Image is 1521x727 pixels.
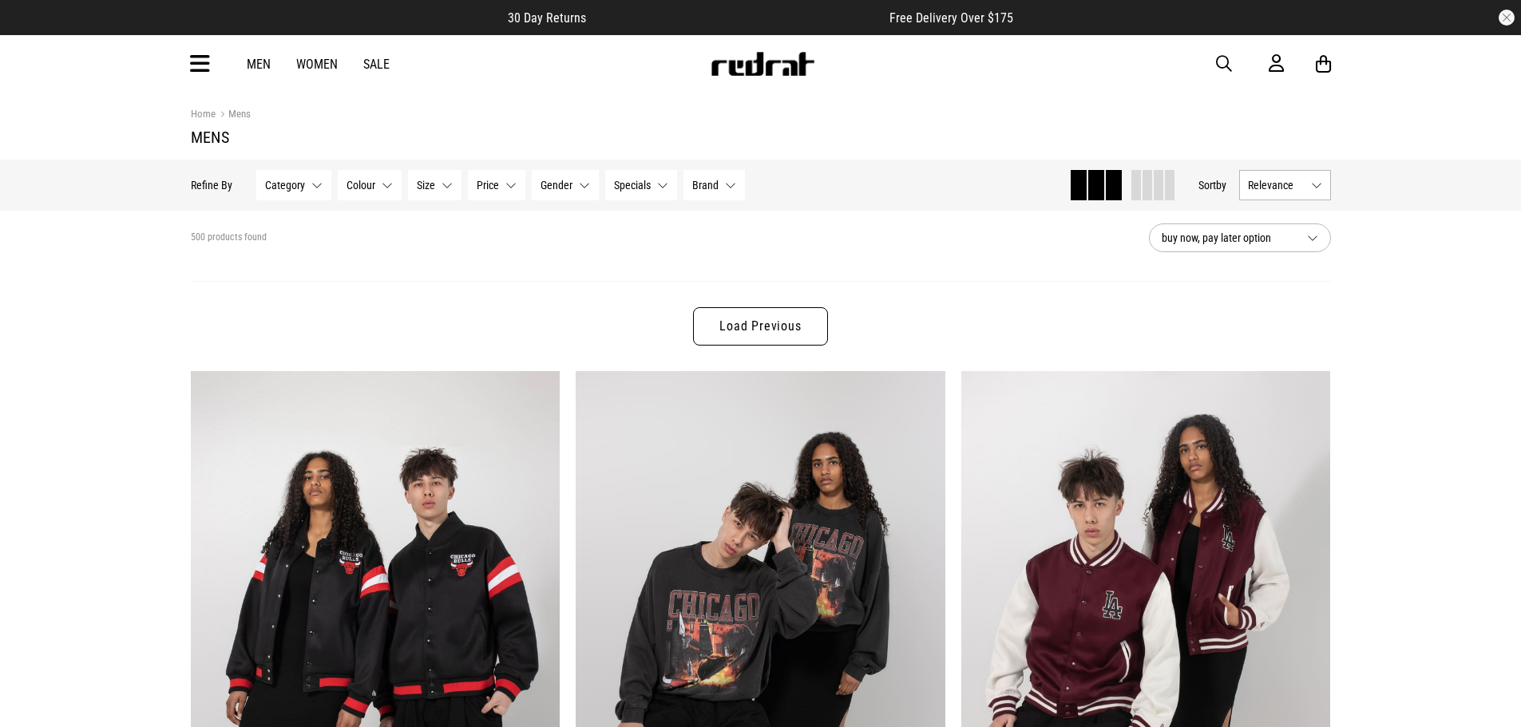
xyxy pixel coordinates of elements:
a: Women [296,57,338,72]
span: Category [265,179,305,192]
span: by [1216,179,1226,192]
button: Category [256,170,331,200]
span: Brand [692,179,719,192]
button: Specials [605,170,677,200]
span: Gender [541,179,572,192]
button: buy now, pay later option [1149,223,1331,252]
span: 30 Day Returns [508,10,586,26]
button: Sortby [1198,176,1226,195]
a: Men [247,57,271,72]
button: Gender [532,170,599,200]
p: Refine By [191,179,232,192]
span: Relevance [1248,179,1305,192]
span: buy now, pay later option [1162,228,1294,247]
button: Size [408,170,461,200]
span: Specials [614,179,651,192]
iframe: Customer reviews powered by Trustpilot [618,10,858,26]
span: 500 products found [191,231,267,244]
span: Colour [347,179,375,192]
span: Free Delivery Over $175 [889,10,1013,26]
h1: Mens [191,128,1331,147]
button: Relevance [1239,170,1331,200]
span: Price [477,179,499,192]
button: Colour [338,170,402,200]
button: Price [468,170,525,200]
a: Sale [363,57,390,72]
a: Mens [216,108,251,123]
a: Home [191,108,216,120]
span: Size [417,179,435,192]
img: Redrat logo [710,52,815,76]
button: Brand [683,170,745,200]
a: Load Previous [693,307,827,346]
